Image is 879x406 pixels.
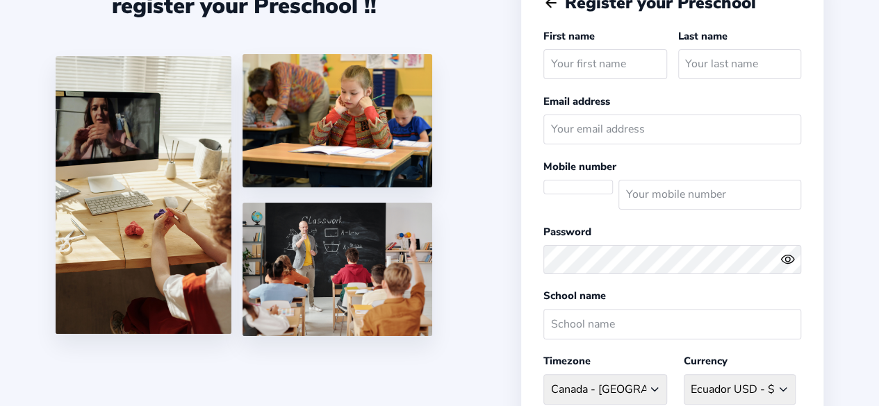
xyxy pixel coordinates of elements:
[543,49,666,79] input: Your first name
[543,94,610,108] label: Email address
[243,54,433,187] img: 4.png
[543,160,616,174] label: Mobile number
[780,252,801,267] button: eye outlineeye off outline
[678,29,728,43] label: Last name
[780,252,795,267] ion-icon: eye outline
[543,225,591,239] label: Password
[684,354,728,368] label: Currency
[678,49,801,79] input: Your last name
[243,203,433,336] img: 5.png
[618,180,801,210] input: Your mobile number
[543,29,595,43] label: First name
[543,289,606,303] label: School name
[543,354,591,368] label: Timezone
[543,115,801,144] input: Your email address
[56,56,231,334] img: 1.jpg
[543,309,801,339] input: School name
